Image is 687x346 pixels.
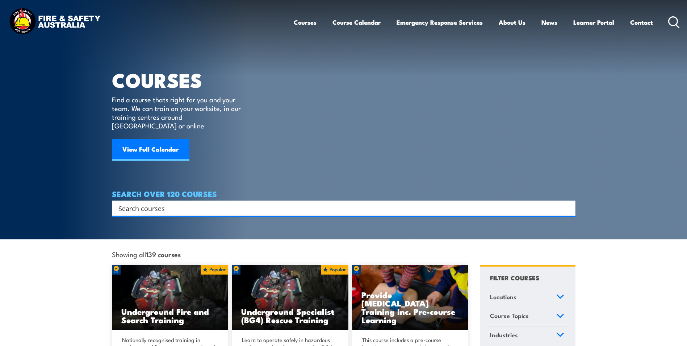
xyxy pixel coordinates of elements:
[112,190,575,198] h4: SEARCH OVER 120 COURSES
[352,265,469,330] a: Provide [MEDICAL_DATA] Training inc. Pre-course Learning
[232,265,348,330] img: Underground mine rescue
[241,307,339,324] h3: Underground Specialist (BG4) Rescue Training
[499,13,525,32] a: About Us
[332,13,381,32] a: Course Calendar
[118,203,560,214] input: Search input
[490,273,539,283] h4: FILTER COURSES
[352,265,469,330] img: Low Voltage Rescue and Provide CPR
[361,291,459,324] h3: Provide [MEDICAL_DATA] Training inc. Pre-course Learning
[563,203,573,213] button: Search magnifier button
[112,95,244,130] p: Find a course thats right for you and your team. We can train on your worksite, in our training c...
[232,265,348,330] a: Underground Specialist (BG4) Rescue Training
[112,139,189,161] a: View Full Calendar
[573,13,614,32] a: Learner Portal
[112,265,229,330] a: Underground Fire and Search Training
[487,307,567,326] a: Course Topics
[146,249,181,259] strong: 139 courses
[541,13,557,32] a: News
[487,288,567,307] a: Locations
[112,265,229,330] img: Underground mine rescue
[397,13,483,32] a: Emergency Response Services
[294,13,317,32] a: Courses
[112,250,181,258] span: Showing all
[120,203,561,213] form: Search form
[490,292,516,302] span: Locations
[630,13,653,32] a: Contact
[490,330,518,340] span: Industries
[487,326,567,345] a: Industries
[490,311,529,321] span: Course Topics
[121,307,219,324] h3: Underground Fire and Search Training
[112,71,251,88] h1: COURSES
